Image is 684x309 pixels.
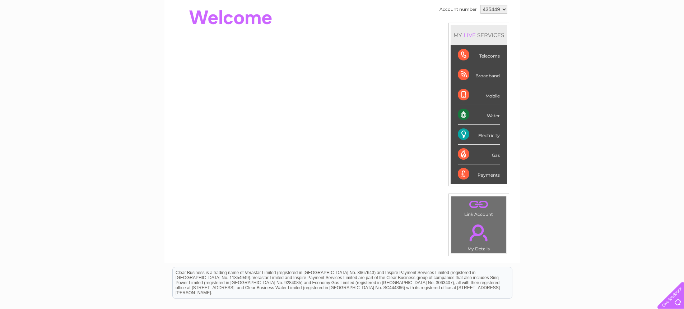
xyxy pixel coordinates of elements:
[596,31,617,36] a: Telecoms
[24,19,61,41] img: logo.png
[173,4,512,35] div: Clear Business is a trading name of Verastar Limited (registered in [GEOGRAPHIC_DATA] No. 3667643...
[453,220,504,245] a: .
[576,31,591,36] a: Energy
[462,32,477,38] div: LIVE
[660,31,677,36] a: Log out
[458,125,500,145] div: Electricity
[458,45,500,65] div: Telecoms
[458,65,500,85] div: Broadband
[458,164,500,184] div: Payments
[451,25,507,45] div: MY SERVICES
[458,85,500,105] div: Mobile
[636,31,654,36] a: Contact
[451,196,507,219] td: Link Account
[453,198,504,211] a: .
[558,31,571,36] a: Water
[438,3,479,15] td: Account number
[451,218,507,254] td: My Details
[458,105,500,125] div: Water
[622,31,632,36] a: Blog
[549,4,598,13] a: 0333 014 3131
[458,145,500,164] div: Gas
